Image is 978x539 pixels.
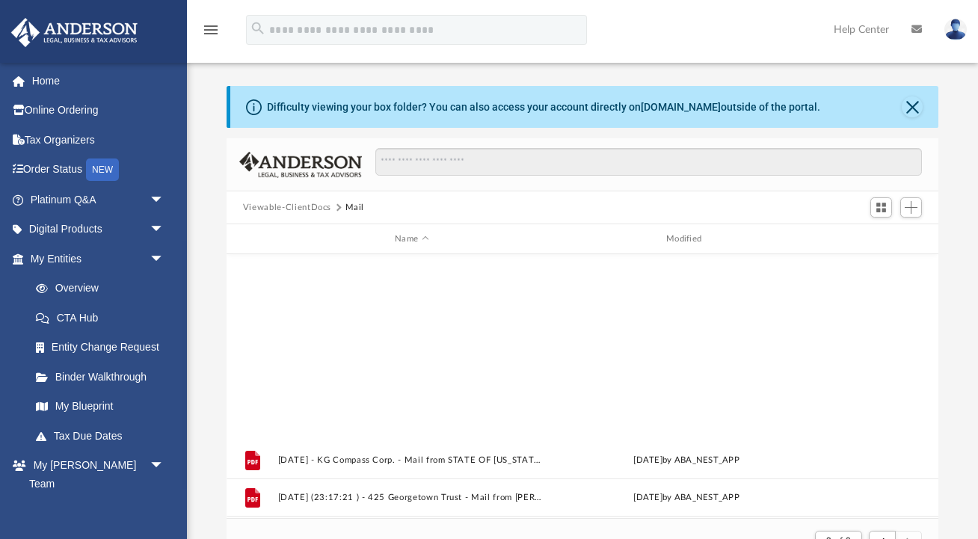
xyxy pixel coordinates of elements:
[202,21,220,39] i: menu
[21,274,187,304] a: Overview
[641,101,721,113] a: [DOMAIN_NAME]
[552,232,820,246] div: Modified
[553,491,821,505] div: [DATE] by ABA_NEST_APP
[10,215,187,244] a: Digital Productsarrow_drop_down
[10,66,187,96] a: Home
[202,28,220,39] a: menu
[21,362,187,392] a: Binder Walkthrough
[21,303,187,333] a: CTA Hub
[277,455,546,465] button: [DATE] - KG Compass Corp. - Mail from STATE OF [US_STATE] FRANCHISE TAX BOARD.pdf
[21,392,179,422] a: My Blueprint
[870,197,893,218] button: Switch to Grid View
[21,421,187,451] a: Tax Due Dates
[150,185,179,215] span: arrow_drop_down
[227,254,938,519] div: grid
[267,99,820,115] div: Difficulty viewing your box folder? You can also access your account directly on outside of the p...
[150,451,179,481] span: arrow_drop_down
[345,201,365,215] button: Mail
[21,333,187,363] a: Entity Change Request
[233,232,271,246] div: id
[902,96,923,117] button: Close
[900,197,923,218] button: Add
[277,493,546,502] button: [DATE] (23:17:21 ) - 425 Georgetown Trust - Mail from [PERSON_NAME] LAKE ASSOCIATION INC.pdf
[10,185,187,215] a: Platinum Q&Aarrow_drop_down
[10,155,187,185] a: Order StatusNEW
[150,244,179,274] span: arrow_drop_down
[277,232,545,246] div: Name
[10,96,187,126] a: Online Ordering
[150,215,179,245] span: arrow_drop_down
[375,148,923,176] input: Search files and folders
[827,232,932,246] div: id
[10,244,187,274] a: My Entitiesarrow_drop_down
[7,18,142,47] img: Anderson Advisors Platinum Portal
[10,451,179,499] a: My [PERSON_NAME] Teamarrow_drop_down
[243,201,331,215] button: Viewable-ClientDocs
[10,125,187,155] a: Tax Organizers
[553,454,821,467] div: [DATE] by ABA_NEST_APP
[86,158,119,181] div: NEW
[944,19,967,40] img: User Pic
[250,20,266,37] i: search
